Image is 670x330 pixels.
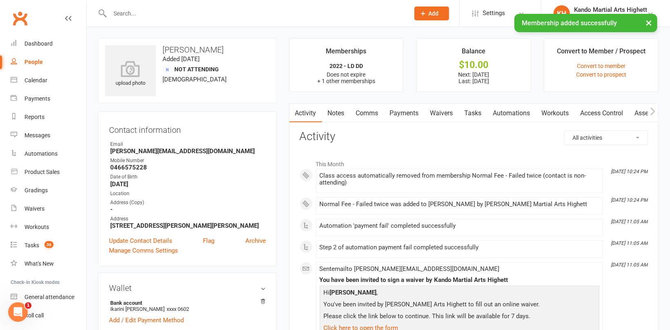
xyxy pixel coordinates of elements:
div: General attendance [24,294,74,300]
span: xxxx 0602 [167,306,189,312]
a: Payments [384,104,425,123]
strong: [STREET_ADDRESS][PERSON_NAME][PERSON_NAME] [110,222,266,229]
span: Settings [483,4,505,22]
span: 1 [25,302,31,309]
i: [DATE] 11:05 AM [611,262,648,268]
a: Manage Comms Settings [109,246,178,255]
p: You've been invited by [PERSON_NAME] Arts Highett to fill out an online waiver. [322,299,597,311]
div: Mobile Number [110,157,266,165]
a: Workouts [11,218,86,236]
input: Search... [107,8,404,19]
div: Waivers [24,205,45,212]
span: Does not expire [327,71,365,78]
div: Membership added successfully [514,14,657,32]
div: Email [110,141,266,148]
a: Product Sales [11,163,86,181]
strong: [DATE] [110,180,266,188]
a: Automations [11,145,86,163]
i: [DATE] 10:24 PM [611,197,648,203]
strong: [PERSON_NAME] [330,289,377,296]
div: Kando Martial Arts Highett [574,6,647,13]
p: Please click the link below to continue. This link will be available for 7 days. [322,311,597,323]
a: Messages [11,126,86,145]
div: Automation 'payment fail' completed successfully [320,222,599,229]
div: Class access automatically removed from membership Normal Fee - Failed twice (contact is non-atte... [320,172,599,186]
a: Gradings [11,181,86,200]
span: Not Attending [174,66,219,73]
a: Payments [11,90,86,108]
h3: Wallet [109,284,266,293]
div: Memberships [326,46,366,61]
a: People [11,53,86,71]
h3: Contact information [109,122,266,134]
div: Step 2 of automation payment fail completed successfully [320,244,599,251]
a: Convert to member [577,63,625,69]
div: Kando Martial Arts Highett [574,13,647,21]
div: People [24,59,43,65]
div: Product Sales [24,169,60,175]
a: Dashboard [11,35,86,53]
div: You have been invited to sign a waiver by Kando Martial Arts Highett [320,277,599,284]
div: Convert to Member / Prospect [557,46,646,61]
div: Messages [24,132,50,139]
div: Location [110,190,266,198]
strong: Bank account [110,300,262,306]
iframe: Intercom live chat [8,302,28,322]
i: [DATE] 10:24 PM [611,169,648,174]
span: Sent email to [PERSON_NAME][EMAIL_ADDRESS][DOMAIN_NAME] [320,265,500,273]
span: Add [429,10,439,17]
div: Tasks [24,242,39,249]
div: What's New [24,260,54,267]
div: Payments [24,95,50,102]
p: Next: [DATE] Last: [DATE] [424,71,523,84]
div: Address [110,215,266,223]
span: 36 [45,241,53,248]
strong: 0466575228 [110,164,266,171]
strong: [PERSON_NAME][EMAIL_ADDRESS][DOMAIN_NAME] [110,147,266,155]
div: Roll call [24,312,44,319]
a: General attendance kiosk mode [11,288,86,306]
a: Comms [350,104,384,123]
a: Add / Edit Payment Method [109,315,184,325]
li: ikarini [PERSON_NAME] [109,299,266,313]
a: Convert to prospect [576,71,626,78]
a: Tasks [459,104,487,123]
a: Calendar [11,71,86,90]
strong: 2022 - LD DD [329,63,363,69]
a: Clubworx [10,8,30,29]
div: Address (Copy) [110,199,266,207]
div: Workouts [24,224,49,230]
div: Date of Birth [110,173,266,181]
i: [DATE] 11:05 AM [611,219,648,224]
span: [DEMOGRAPHIC_DATA] [162,76,227,83]
a: What's New [11,255,86,273]
a: Tasks 36 [11,236,86,255]
a: Access Control [575,104,629,123]
div: Reports [24,114,45,120]
a: Roll call [11,306,86,325]
div: Balance [462,46,485,61]
a: Reports [11,108,86,126]
time: Added [DATE] [162,55,200,63]
h3: Activity [300,130,648,143]
button: Add [414,7,449,20]
a: Archive [245,236,266,246]
span: + 1 other memberships [317,78,375,84]
div: Automations [24,150,58,157]
li: This Month [300,156,648,169]
p: Hi , [322,288,597,299]
div: KH [554,5,570,22]
div: Calendar [24,77,47,84]
a: Workouts [536,104,575,123]
div: $10.00 [424,61,523,69]
a: Activity [289,104,322,123]
div: Dashboard [24,40,53,47]
button: × [641,14,656,31]
strong: - [110,206,266,213]
a: Waivers [425,104,459,123]
a: Notes [322,104,350,123]
div: upload photo [105,61,156,88]
h3: [PERSON_NAME] [105,45,270,54]
div: Gradings [24,187,48,194]
a: Flag [203,236,214,246]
